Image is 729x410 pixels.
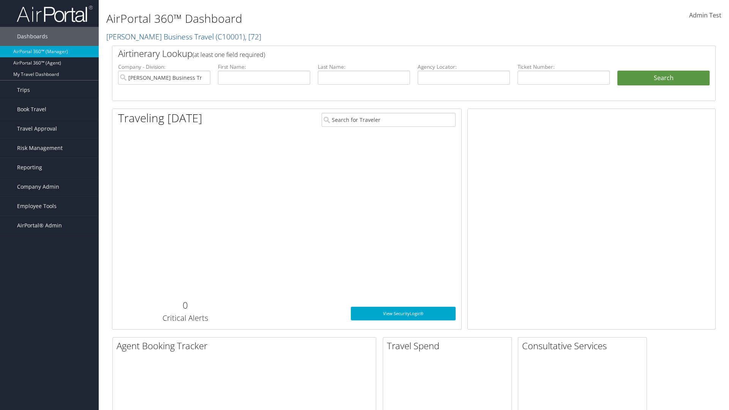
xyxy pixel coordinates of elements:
[322,113,456,127] input: Search for Traveler
[418,63,510,71] label: Agency Locator:
[689,4,721,27] a: Admin Test
[193,50,265,59] span: (at least one field required)
[351,307,456,320] a: View SecurityLogic®
[216,32,245,42] span: ( C10001 )
[387,339,511,352] h2: Travel Spend
[318,63,410,71] label: Last Name:
[17,177,59,196] span: Company Admin
[106,11,516,27] h1: AirPortal 360™ Dashboard
[689,11,721,19] span: Admin Test
[17,197,57,216] span: Employee Tools
[17,119,57,138] span: Travel Approval
[17,27,48,46] span: Dashboards
[518,63,610,71] label: Ticket Number:
[117,339,376,352] h2: Agent Booking Tracker
[17,5,93,23] img: airportal-logo.png
[106,32,261,42] a: [PERSON_NAME] Business Travel
[17,139,63,158] span: Risk Management
[118,313,252,323] h3: Critical Alerts
[17,80,30,99] span: Trips
[17,216,62,235] span: AirPortal® Admin
[118,47,660,60] h2: Airtinerary Lookup
[522,339,647,352] h2: Consultative Services
[245,32,261,42] span: , [ 72 ]
[617,71,710,86] button: Search
[118,299,252,312] h2: 0
[218,63,310,71] label: First Name:
[17,100,46,119] span: Book Travel
[118,63,210,71] label: Company - Division:
[118,110,202,126] h1: Traveling [DATE]
[17,158,42,177] span: Reporting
